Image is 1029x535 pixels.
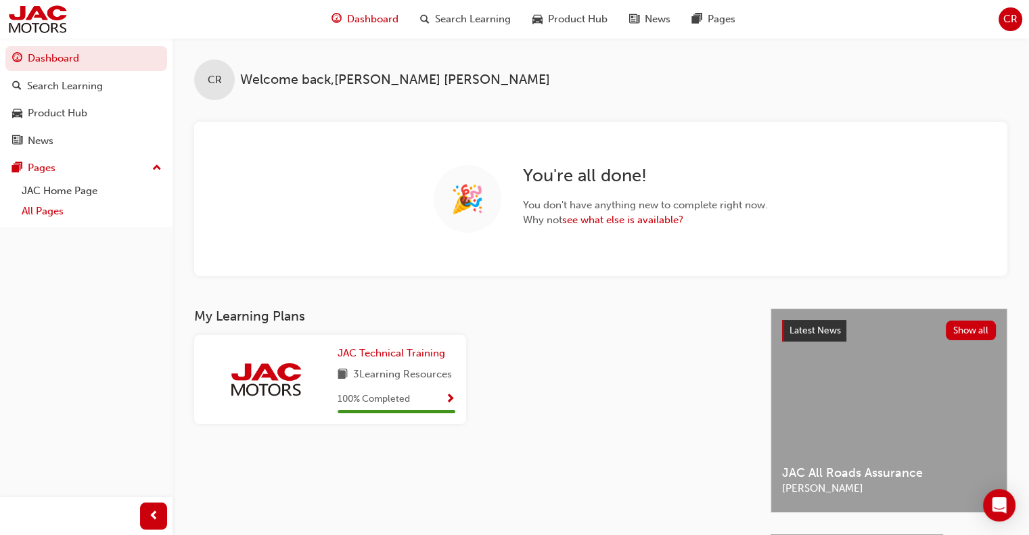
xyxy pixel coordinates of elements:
[7,4,68,34] img: jac-portal
[229,361,303,398] img: jac-portal
[409,5,522,33] a: search-iconSearch Learning
[771,308,1007,513] a: Latest NewsShow allJAC All Roads Assurance[PERSON_NAME]
[983,489,1015,521] div: Open Intercom Messenger
[152,160,162,177] span: up-icon
[692,11,702,28] span: pages-icon
[681,5,746,33] a: pages-iconPages
[28,160,55,176] div: Pages
[999,7,1022,31] button: CR
[523,165,768,187] h2: You ' re all done!
[532,11,543,28] span: car-icon
[5,156,167,181] button: Pages
[435,11,511,27] span: Search Learning
[28,133,53,149] div: News
[782,481,996,496] span: [PERSON_NAME]
[5,46,167,71] a: Dashboard
[353,367,452,383] span: 3 Learning Resources
[5,43,167,156] button: DashboardSearch LearningProduct HubNews
[5,101,167,126] a: Product Hub
[5,74,167,99] a: Search Learning
[420,11,430,28] span: search-icon
[451,191,484,207] span: 🎉
[790,325,841,336] span: Latest News
[338,346,451,361] a: JAC Technical Training
[28,106,87,121] div: Product Hub
[347,11,398,27] span: Dashboard
[12,135,22,147] span: news-icon
[16,201,167,222] a: All Pages
[12,53,22,65] span: guage-icon
[645,11,670,27] span: News
[321,5,409,33] a: guage-iconDashboard
[338,347,445,359] span: JAC Technical Training
[338,392,410,407] span: 100 % Completed
[208,72,222,88] span: CR
[5,129,167,154] a: News
[16,181,167,202] a: JAC Home Page
[782,320,996,342] a: Latest NewsShow all
[240,72,550,88] span: Welcome back , [PERSON_NAME] [PERSON_NAME]
[331,11,342,28] span: guage-icon
[946,321,997,340] button: Show all
[149,508,159,525] span: prev-icon
[445,391,455,408] button: Show Progress
[12,162,22,175] span: pages-icon
[12,108,22,120] span: car-icon
[782,465,996,481] span: JAC All Roads Assurance
[523,197,768,213] span: You don ' t have anything new to complete right now.
[194,308,749,324] h3: My Learning Plans
[27,78,103,94] div: Search Learning
[338,367,348,383] span: book-icon
[12,80,22,93] span: search-icon
[523,212,768,228] span: Why not
[445,394,455,406] span: Show Progress
[548,11,608,27] span: Product Hub
[708,11,735,27] span: Pages
[522,5,618,33] a: car-iconProduct Hub
[1003,11,1017,27] span: CR
[629,11,639,28] span: news-icon
[562,214,683,226] a: see what else is available?
[618,5,681,33] a: news-iconNews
